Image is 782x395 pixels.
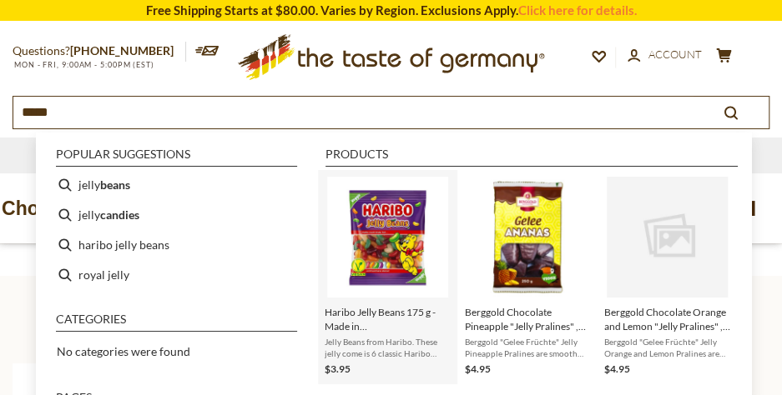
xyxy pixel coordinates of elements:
[604,362,630,375] span: $4.95
[327,177,448,297] img: Haribo Jelly Beans
[457,170,598,384] li: Berggold Chocolate Pineapple "Jelly Pralines" , 250g
[100,205,139,224] b: candies
[13,41,186,62] p: Questions?
[325,148,738,167] li: Products
[604,177,731,377] a: Berggold Chocolate Orange and Lemon "Jelly Pralines" , 250gBerggold "Gelee Früchte" Jelly Orange ...
[318,170,458,384] li: Haribo Jelly Beans 175 g - Made in Germany
[49,170,304,200] li: jelly beans
[325,177,452,377] a: Haribo Jelly BeansHaribo Jelly Beans 175 g - Made in [GEOGRAPHIC_DATA]Jelly Beans from Haribo. Th...
[604,305,731,333] span: Berggold Chocolate Orange and Lemon "Jelly Pralines" , 250g
[648,47,702,61] span: Account
[49,230,304,260] li: haribo jelly beans
[325,362,351,375] span: $3.95
[56,313,297,332] li: Categories
[49,200,304,230] li: jelly candies
[325,336,452,359] span: Jelly Beans from Haribo. These jelly come is 6 classic Haribo flavors - peach, black currant, lem...
[464,177,591,377] a: Berggold Chocolate Pineapple "Jelly Pralines" , 250gBerggold "Gelee Früchte" Jelly Pineapple Pral...
[13,60,154,69] span: MON - FRI, 9:00AM - 5:00PM (EST)
[464,305,591,333] span: Berggold Chocolate Pineapple "Jelly Pralines" , 250g
[56,148,297,167] li: Popular suggestions
[628,46,702,64] a: Account
[464,362,490,375] span: $4.95
[604,336,731,359] span: Berggold "Gelee Früchte" Jelly Orange and Lemon Pralines are smooth and sweet jelly triangles wit...
[464,336,591,359] span: Berggold "Gelee Früchte" Jelly Pineapple Pralines are smooth and sweet jelly triangles with pinea...
[325,305,452,333] span: Haribo Jelly Beans 175 g - Made in [GEOGRAPHIC_DATA]
[57,344,190,358] span: No categories were found
[49,260,304,290] li: royal jelly
[518,2,637,17] a: Click here for details.
[598,170,738,384] li: Berggold Chocolate Orange and Lemon "Jelly Pralines" , 250g
[70,43,174,57] a: [PHONE_NUMBER]
[100,175,130,194] b: beans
